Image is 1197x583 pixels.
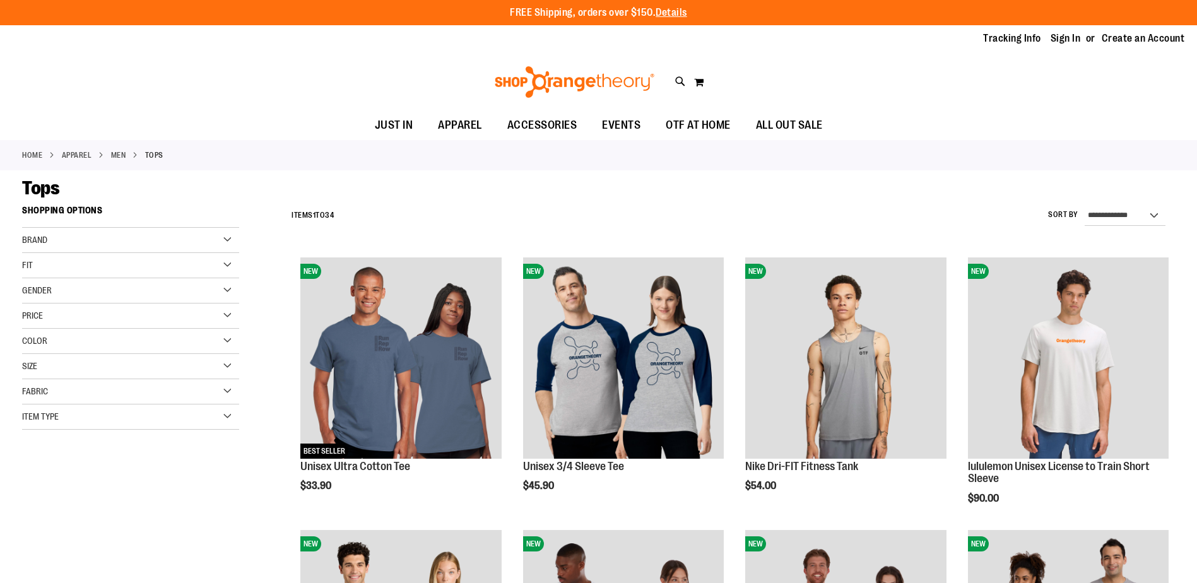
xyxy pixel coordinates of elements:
[22,386,48,396] span: Fabric
[523,264,544,279] span: NEW
[523,257,724,460] a: Unisex 3/4 Sleeve TeeNEW
[62,150,92,161] a: APPAREL
[300,480,333,492] span: $33.90
[968,264,989,279] span: NEW
[438,111,482,139] span: APPAREL
[523,460,624,473] a: Unisex 3/4 Sleeve Tee
[294,251,507,524] div: product
[1051,32,1081,45] a: Sign In
[739,251,952,524] div: product
[523,536,544,551] span: NEW
[22,336,47,346] span: Color
[745,480,778,492] span: $54.00
[745,536,766,551] span: NEW
[745,257,946,460] a: Nike Dri-FIT Fitness TankNEW
[656,7,687,18] a: Details
[375,111,413,139] span: JUST IN
[493,66,656,98] img: Shop Orangetheory
[968,460,1150,485] a: lululemon Unisex License to Train Short Sleeve
[22,285,52,295] span: Gender
[968,493,1001,504] span: $90.00
[745,460,858,473] a: Nike Dri-FIT Fitness Tank
[22,411,59,421] span: Item Type
[510,6,687,20] p: FREE Shipping, orders over $150.
[756,111,823,139] span: ALL OUT SALE
[22,361,37,371] span: Size
[300,257,501,460] a: Unisex Ultra Cotton TeeNEWBEST SELLER
[602,111,640,139] span: EVENTS
[292,206,334,225] h2: Items to
[983,32,1041,45] a: Tracking Info
[300,444,348,459] span: BEST SELLER
[745,264,766,279] span: NEW
[962,251,1175,536] div: product
[507,111,577,139] span: ACCESSORIES
[300,460,410,473] a: Unisex Ultra Cotton Tee
[22,177,59,199] span: Tops
[517,251,730,524] div: product
[22,150,42,161] a: Home
[22,235,47,245] span: Brand
[968,257,1169,458] img: lululemon Unisex License to Train Short Sleeve
[968,257,1169,460] a: lululemon Unisex License to Train Short SleeveNEW
[313,211,316,220] span: 1
[523,257,724,458] img: Unisex 3/4 Sleeve Tee
[22,310,43,321] span: Price
[22,199,239,228] strong: Shopping Options
[666,111,731,139] span: OTF AT HOME
[145,150,163,161] strong: Tops
[523,480,556,492] span: $45.90
[22,260,33,270] span: Fit
[1048,209,1078,220] label: Sort By
[1102,32,1185,45] a: Create an Account
[111,150,126,161] a: MEN
[300,264,321,279] span: NEW
[745,257,946,458] img: Nike Dri-FIT Fitness Tank
[300,536,321,551] span: NEW
[300,257,501,458] img: Unisex Ultra Cotton Tee
[325,211,334,220] span: 34
[968,536,989,551] span: NEW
